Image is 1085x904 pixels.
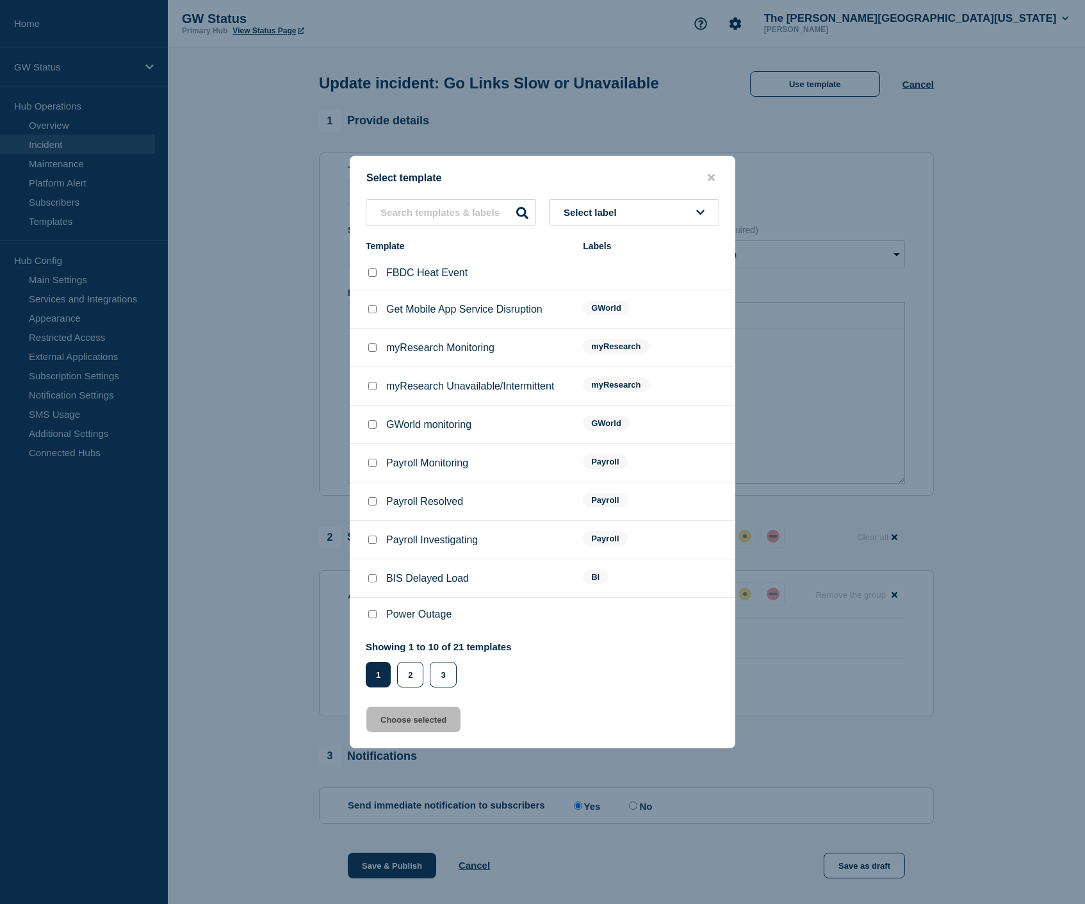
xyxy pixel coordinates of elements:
[368,574,377,582] input: BIS Delayed Load checkbox
[386,457,468,469] p: Payroll Monitoring
[386,609,452,620] p: Power Outage
[583,241,719,251] div: Labels
[368,420,377,429] input: GWorld monitoring checkbox
[386,534,478,546] p: Payroll Investigating
[386,304,542,315] p: Get Mobile App Service Disruption
[368,536,377,544] input: Payroll Investigating checkbox
[583,493,627,507] span: Payroll
[368,343,377,352] input: myResearch Monitoring checkbox
[386,381,554,392] p: myResearch Unavailable/Intermittent
[564,207,622,218] span: Select label
[368,610,377,618] input: Power Outage checkbox
[366,241,570,251] div: Template
[583,416,630,431] span: GWorld
[386,496,463,507] p: Payroll Resolved
[430,662,456,687] button: 3
[583,531,627,546] span: Payroll
[386,573,469,584] p: BIS Delayed Load
[366,199,536,226] input: Search templates & labels
[386,342,494,354] p: myResearch Monitoring
[368,459,377,467] input: Payroll Monitoring checkbox
[366,641,512,652] p: Showing 1 to 10 of 21 templates
[368,305,377,313] input: Get Mobile App Service Disruption checkbox
[397,662,423,687] button: 2
[366,662,391,687] button: 1
[368,268,377,277] input: FBDC Heat Event checkbox
[704,172,719,184] button: close button
[549,199,719,226] button: Select label
[386,267,468,279] p: FBDC Heat Event
[583,454,627,469] span: Payroll
[583,570,608,584] span: BI
[350,172,735,184] div: Select template
[366,707,461,732] button: Choose selected
[583,377,649,392] span: myResearch
[368,497,377,505] input: Payroll Resolved checkbox
[386,419,471,431] p: GWorld monitoring
[583,300,630,315] span: GWorld
[583,339,649,354] span: myResearch
[368,382,377,390] input: myResearch Unavailable/Intermittent checkbox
